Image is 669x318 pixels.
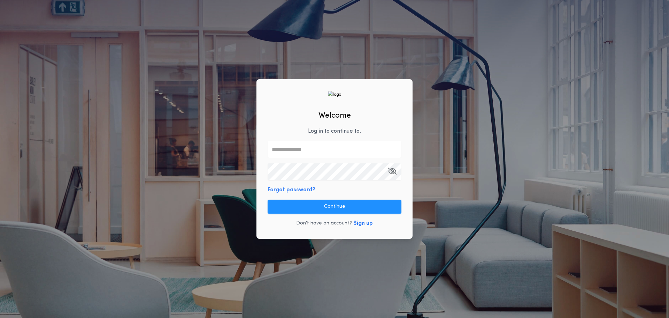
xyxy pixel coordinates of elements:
img: logo [328,91,341,98]
button: Forgot password? [268,186,315,194]
p: Don't have an account? [296,220,352,227]
h2: Welcome [318,110,351,121]
p: Log in to continue to . [308,127,361,135]
button: Sign up [353,219,373,228]
button: Continue [268,200,401,214]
